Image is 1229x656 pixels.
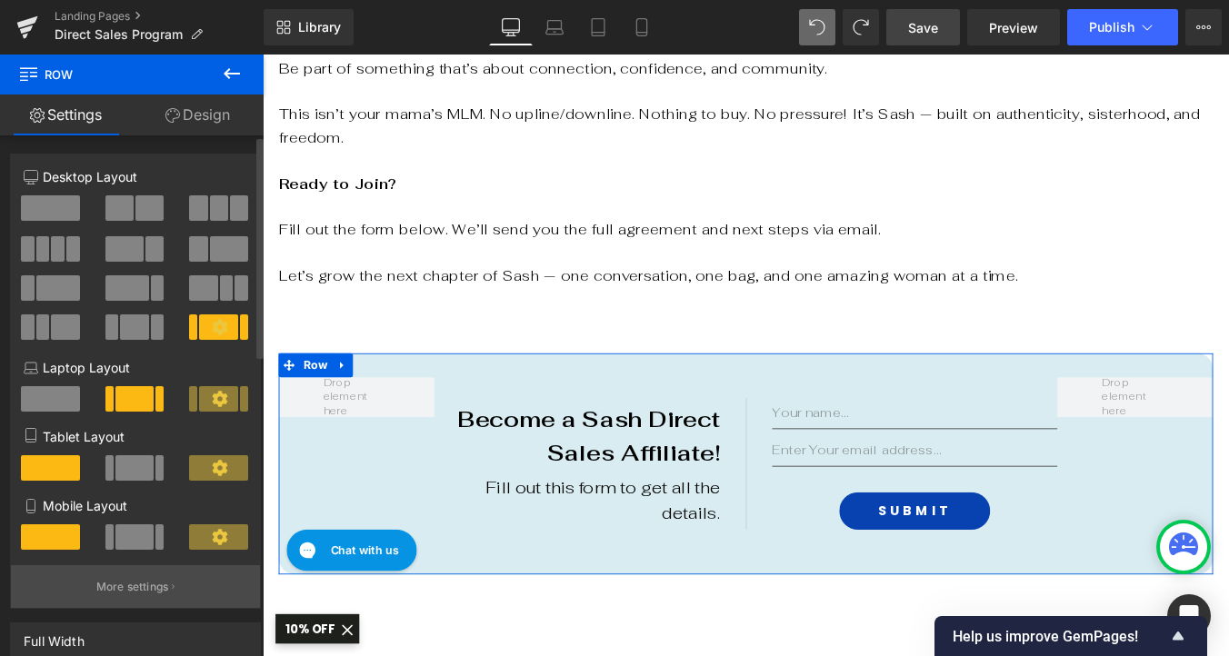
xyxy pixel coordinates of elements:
[55,27,183,42] span: Direct Sales Program
[264,9,354,45] a: New Library
[132,94,264,135] a: Design
[580,433,904,469] input: Enter Your email address...
[953,628,1167,645] span: Help us improve GemPages!
[42,340,79,367] span: Row
[18,534,182,594] iframe: Gorgias live chat messenger
[24,167,247,186] p: Desktop Layout
[580,391,904,426] input: Your name...
[953,625,1189,647] button: Show survey - Help us improve GemPages!
[96,579,169,595] p: More settings
[24,427,247,446] p: Tablet Layout
[799,9,835,45] button: Undo
[55,9,264,24] a: Landing Pages
[79,340,103,367] a: Expand / Collapse
[1089,20,1134,35] span: Publish
[908,18,938,37] span: Save
[489,9,533,45] a: Desktop
[1185,9,1222,45] button: More
[24,358,247,377] p: Laptop Layout
[18,55,200,94] span: Row
[18,4,1082,30] p: Be part of something that’s about connection, confidence, and community.
[298,19,341,35] span: Library
[620,9,664,45] a: Mobile
[18,55,1082,108] p: This isn’t your mama’s MLM. No upline/downline. Nothing to buy. No pressure! It’s Sash — built on...
[24,623,85,649] div: Full Width
[195,472,521,536] div: Fill out this form to get all the details.
[195,395,521,472] div: Become a Sash Direct Sales Affiliate!
[967,9,1060,45] a: Preview
[11,565,260,608] button: More settings
[533,9,576,45] a: Laptop
[989,18,1038,37] span: Preview
[1067,9,1178,45] button: Publish
[18,136,153,157] strong: Ready to Join?
[18,186,1082,213] p: Fill out the form below. We’ll send you the full agreement and next steps via email.
[656,498,828,541] button: Submit
[576,9,620,45] a: Tablet
[1167,594,1211,638] div: Open Intercom Messenger
[18,239,1082,265] p: Let’s grow the next chapter of Sash — one conversation, one bag, and one amazing woman at a time.
[843,9,879,45] button: Redo
[24,496,247,515] p: Mobile Layout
